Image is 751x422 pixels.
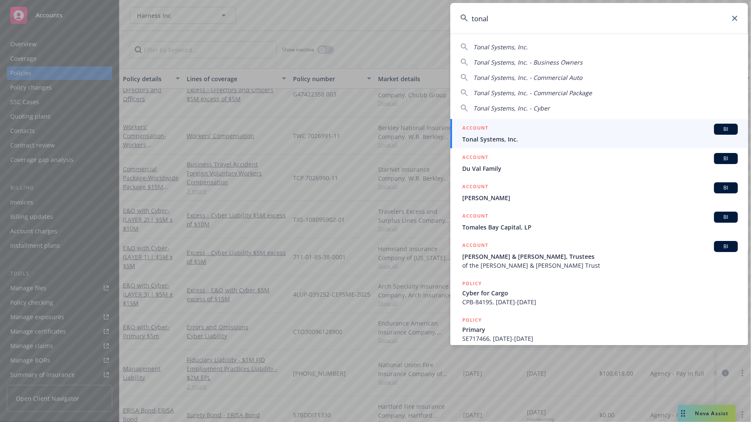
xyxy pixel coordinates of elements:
a: ACCOUNTBI[PERSON_NAME] [450,178,748,207]
a: ACCOUNTBIDu Val Family [450,148,748,178]
h5: ACCOUNT [462,241,488,251]
span: SE717466, [DATE]-[DATE] [462,334,738,343]
span: CPB-84195, [DATE]-[DATE] [462,297,738,306]
span: Tonal Systems, Inc. - Cyber [473,104,550,112]
span: BI [717,243,734,250]
h5: POLICY [462,316,482,324]
span: Tonal Systems, Inc. - Commercial Auto [473,74,582,82]
h5: ACCOUNT [462,124,488,134]
span: Tonal Systems, Inc. - Business Owners [473,58,583,66]
a: POLICYPrimarySE717466, [DATE]-[DATE] [450,311,748,348]
span: Primary [462,325,738,334]
span: Cyber for Cargo [462,289,738,297]
a: ACCOUNTBITomales Bay Capital, LP [450,207,748,236]
span: of the [PERSON_NAME] & [PERSON_NAME] Trust [462,261,738,270]
span: Du Val Family [462,164,738,173]
span: BI [717,184,734,192]
h5: ACCOUNT [462,182,488,193]
h5: ACCOUNT [462,212,488,222]
span: Tomales Bay Capital, LP [462,223,738,232]
a: ACCOUNTBI[PERSON_NAME] & [PERSON_NAME], Trusteesof the [PERSON_NAME] & [PERSON_NAME] Trust [450,236,748,275]
input: Search... [450,3,748,34]
span: Tonal Systems, Inc. [473,43,528,51]
h5: ACCOUNT [462,153,488,163]
span: BI [717,155,734,162]
span: [PERSON_NAME] & [PERSON_NAME], Trustees [462,252,738,261]
span: BI [717,125,734,133]
span: BI [717,213,734,221]
a: POLICYCyber for CargoCPB-84195, [DATE]-[DATE] [450,275,748,311]
span: Tonal Systems, Inc. - Commercial Package [473,89,592,97]
h5: POLICY [462,279,482,288]
a: ACCOUNTBITonal Systems, Inc. [450,119,748,148]
span: Tonal Systems, Inc. [462,135,738,144]
span: [PERSON_NAME] [462,193,738,202]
